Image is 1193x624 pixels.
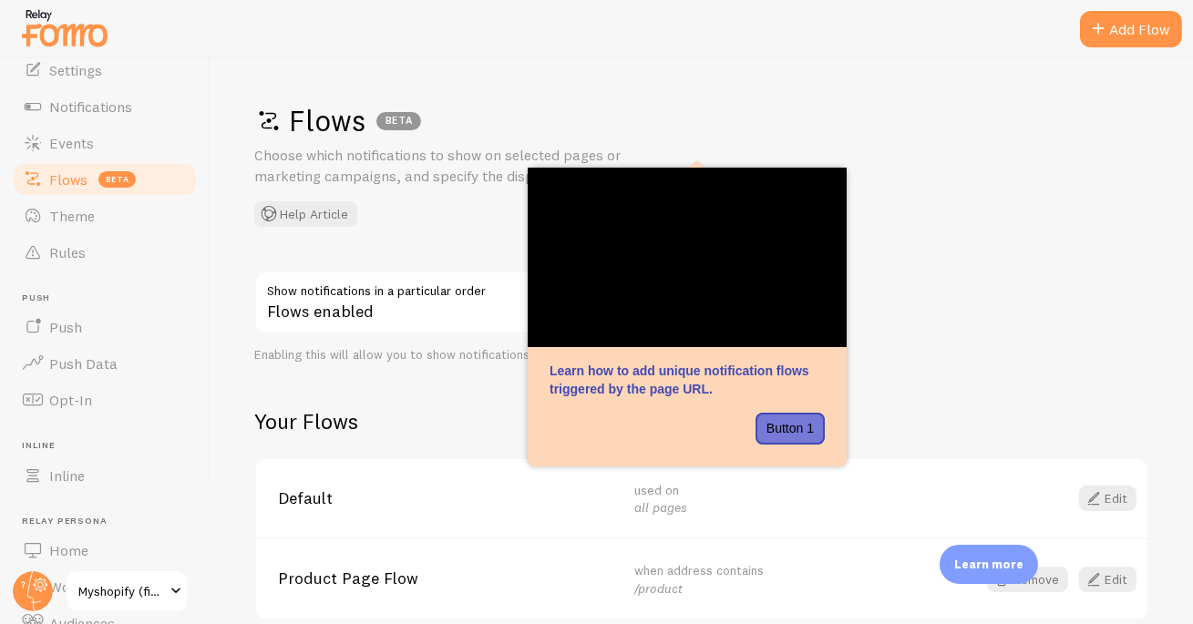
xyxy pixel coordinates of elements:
a: Opt-In [11,382,199,418]
span: Rules [49,243,86,261]
button: Button 1 [756,413,825,445]
span: Settings [49,61,102,79]
span: Push [22,292,199,304]
a: Flows beta [11,161,199,198]
a: Push [11,309,199,345]
div: Enabling this will allow you to show notifications in a particular order [254,347,801,363]
span: when address contains [634,562,764,596]
span: used on [634,482,687,516]
span: Opt-In [49,391,92,409]
em: all pages [634,499,687,516]
span: Default [278,490,612,506]
a: Home [11,532,199,568]
a: Edit [1079,486,1136,511]
div: Flows enabled [254,271,801,337]
button: Help Article [254,201,357,227]
a: Rules [11,234,199,271]
a: Settings [11,52,199,88]
span: Inline [22,440,199,452]
span: Events [49,134,94,152]
span: Push Data [49,354,118,373]
span: Flows [49,170,87,189]
span: beta [98,171,136,188]
a: Theme [11,198,199,234]
span: Product Page Flow [278,570,612,587]
p: Choose which notifications to show on selected pages or marketing campaigns, and specify the disp... [254,145,692,187]
a: Notifications [11,88,199,125]
h1: Flows [254,102,1138,139]
span: Home [49,541,88,559]
a: Edit [1079,567,1136,592]
p: Learn how to add unique notification flows triggered by the page URL. [550,362,825,398]
a: Push Data [11,345,199,382]
span: Inline [49,466,85,485]
a: Inline [11,457,199,494]
span: Push [49,318,82,336]
span: Myshopify (fizzcraft) [78,580,165,602]
span: Relay Persona [22,516,199,527]
span: Notifications [49,97,132,116]
a: Myshopify (fizzcraft) [66,569,189,613]
h2: Your Flows [254,407,1149,435]
a: Workflows [11,568,199,605]
img: fomo-relay-logo-orange.svg [19,5,110,51]
div: Learn more [940,545,1038,584]
p: Learn more [954,556,1023,573]
div: BETA [376,112,421,130]
em: /product [634,580,683,597]
span: Theme [49,207,95,225]
a: Events [11,125,199,161]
